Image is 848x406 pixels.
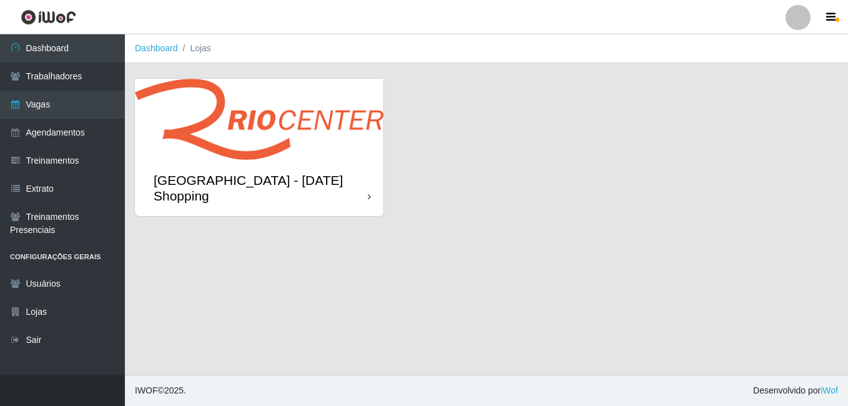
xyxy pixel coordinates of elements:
a: [GEOGRAPHIC_DATA] - [DATE] Shopping [135,79,383,216]
a: Dashboard [135,43,178,53]
nav: breadcrumb [125,34,848,63]
span: Desenvolvido por [753,384,838,397]
a: iWof [821,385,838,395]
img: CoreUI Logo [21,9,76,25]
img: cardImg [135,79,383,160]
li: Lojas [178,42,211,55]
div: [GEOGRAPHIC_DATA] - [DATE] Shopping [154,172,368,204]
span: IWOF [135,385,158,395]
span: © 2025 . [135,384,186,397]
